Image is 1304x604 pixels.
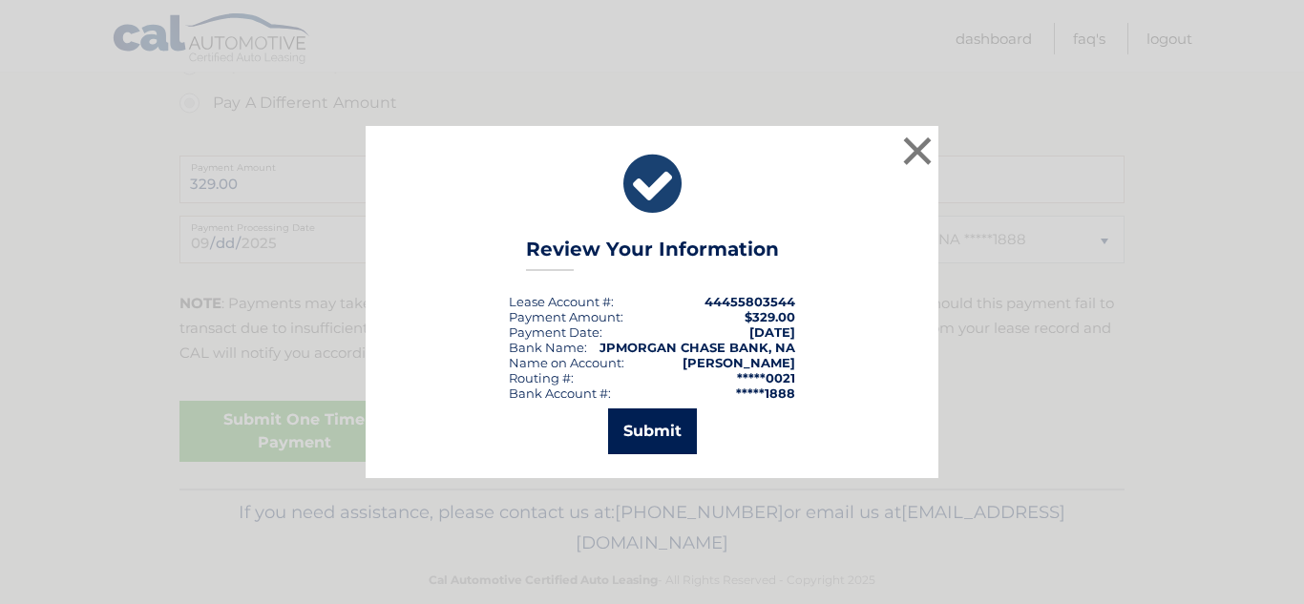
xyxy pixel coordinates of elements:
[509,324,602,340] div: :
[745,309,795,324] span: $329.00
[509,340,587,355] div: Bank Name:
[509,385,611,401] div: Bank Account #:
[608,408,697,454] button: Submit
[599,340,795,355] strong: JPMORGAN CHASE BANK, NA
[526,238,779,271] h3: Review Your Information
[509,294,614,309] div: Lease Account #:
[898,132,936,170] button: ×
[509,324,599,340] span: Payment Date
[509,370,574,385] div: Routing #:
[705,294,795,309] strong: 44455803544
[683,355,795,370] strong: [PERSON_NAME]
[509,309,623,324] div: Payment Amount:
[509,355,624,370] div: Name on Account:
[749,324,795,340] span: [DATE]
